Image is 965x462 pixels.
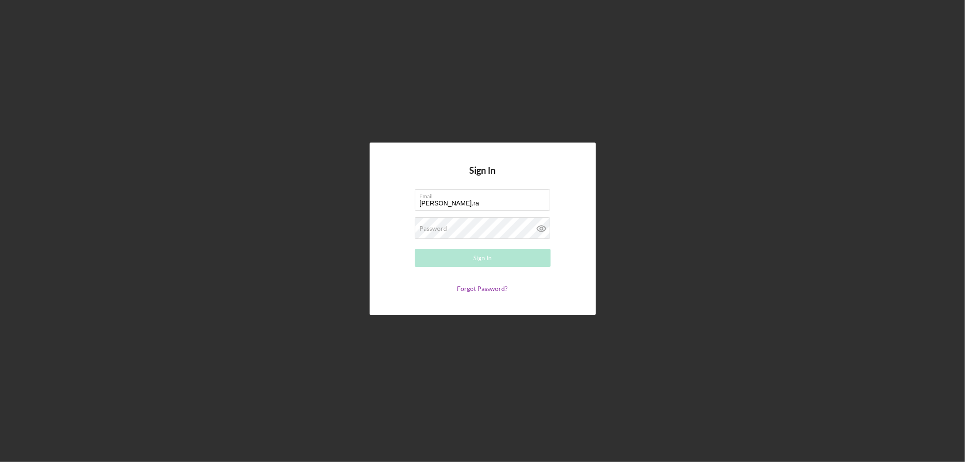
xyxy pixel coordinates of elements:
label: Password [420,225,447,232]
a: Forgot Password? [457,285,508,292]
h4: Sign In [470,165,496,189]
button: Sign In [415,249,551,267]
div: Sign In [473,249,492,267]
label: Email [420,190,550,200]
